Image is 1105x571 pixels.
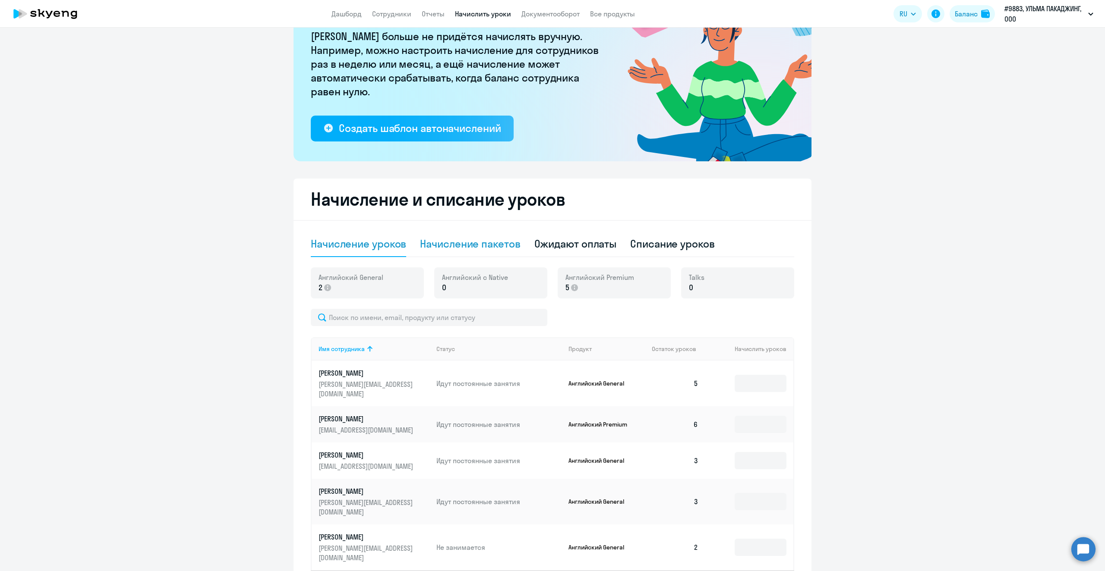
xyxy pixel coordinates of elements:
[319,380,415,398] p: [PERSON_NAME][EMAIL_ADDRESS][DOMAIN_NAME]
[893,5,922,22] button: RU
[319,345,365,353] div: Имя сотрудника
[950,5,995,22] button: Балансbalance
[436,497,562,506] p: Идут постоянные занятия
[1000,3,1098,24] button: #9883, УЛЬМА ПАКАДЖИНГ, ООО
[319,498,415,517] p: [PERSON_NAME][EMAIL_ADDRESS][DOMAIN_NAME]
[319,532,429,562] a: [PERSON_NAME][PERSON_NAME][EMAIL_ADDRESS][DOMAIN_NAME]
[1004,3,1085,24] p: #9883, УЛЬМА ПАКАДЖИНГ, ООО
[436,420,562,429] p: Идут постоянные занятия
[521,9,580,18] a: Документооборот
[311,189,794,210] h2: Начисление и списание уроков
[981,9,990,18] img: balance
[645,361,705,406] td: 5
[645,442,705,479] td: 3
[590,9,635,18] a: Все продукты
[372,9,411,18] a: Сотрудники
[568,420,633,428] p: Английский Premium
[319,450,429,471] a: [PERSON_NAME][EMAIL_ADDRESS][DOMAIN_NAME]
[568,345,592,353] div: Продукт
[436,456,562,465] p: Идут постоянные занятия
[568,457,633,464] p: Английский General
[319,486,415,496] p: [PERSON_NAME]
[319,450,415,460] p: [PERSON_NAME]
[630,237,715,251] div: Списание уроков
[568,345,645,353] div: Продукт
[319,414,429,435] a: [PERSON_NAME][EMAIL_ADDRESS][DOMAIN_NAME]
[652,345,705,353] div: Остаток уроков
[689,273,704,282] span: Talks
[319,543,415,562] p: [PERSON_NAME][EMAIL_ADDRESS][DOMAIN_NAME]
[420,237,520,251] div: Начисление пакетов
[319,368,429,398] a: [PERSON_NAME][PERSON_NAME][EMAIL_ADDRESS][DOMAIN_NAME]
[319,461,415,471] p: [EMAIL_ADDRESS][DOMAIN_NAME]
[568,543,633,551] p: Английский General
[689,282,693,293] span: 0
[319,273,383,282] span: Английский General
[422,9,445,18] a: Отчеты
[955,9,978,19] div: Баланс
[311,116,514,141] button: Создать шаблон автоначислений
[534,237,617,251] div: Ожидают оплаты
[652,345,696,353] span: Остаток уроков
[319,368,415,378] p: [PERSON_NAME]
[339,121,501,135] div: Создать шаблон автоначислений
[319,282,322,293] span: 2
[565,273,634,282] span: Английский Premium
[311,237,406,251] div: Начисление уроков
[568,498,633,505] p: Английский General
[565,282,569,293] span: 5
[442,282,446,293] span: 0
[436,379,562,388] p: Идут постоянные занятия
[705,337,793,361] th: Начислить уроков
[436,345,562,353] div: Статус
[319,425,415,435] p: [EMAIL_ADDRESS][DOMAIN_NAME]
[568,380,633,387] p: Английский General
[645,479,705,524] td: 3
[319,414,415,424] p: [PERSON_NAME]
[455,9,511,18] a: Начислить уроки
[311,309,547,326] input: Поиск по имени, email, продукту или статусу
[645,524,705,570] td: 2
[331,9,362,18] a: Дашборд
[436,543,562,552] p: Не занимается
[311,29,604,98] p: [PERSON_NAME] больше не придётся начислять вручную. Например, можно настроить начисление для сотр...
[442,273,508,282] span: Английский с Native
[319,486,429,517] a: [PERSON_NAME][PERSON_NAME][EMAIL_ADDRESS][DOMAIN_NAME]
[319,532,415,542] p: [PERSON_NAME]
[436,345,455,353] div: Статус
[319,345,429,353] div: Имя сотрудника
[645,406,705,442] td: 6
[900,9,907,19] span: RU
